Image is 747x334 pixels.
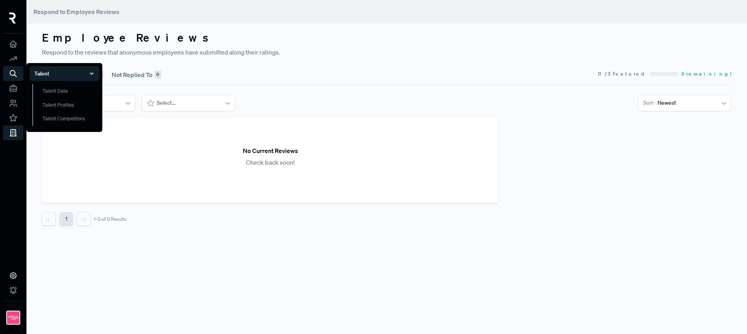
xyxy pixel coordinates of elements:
a: Talent Profiles [32,98,99,112]
div: 0 [154,70,161,79]
img: RepVue [9,12,16,24]
span: Sort - [643,99,655,107]
a: Talent Competitors [32,112,99,126]
span: Respond to Employee Reviews [33,8,119,16]
button: Not Replied To 0 [112,64,161,86]
a: Talent Data [32,84,99,98]
p: Check back soon! [246,158,295,167]
img: WiseStamp [7,311,19,324]
div: 1-0 of 0 Results [94,216,126,222]
h3: Employee Reviews [42,31,731,44]
a: WiseStamp [3,301,23,328]
span: 3 remaining! [681,70,731,77]
span: Talent [34,70,49,78]
span: 0 / 3 Featured [598,70,647,77]
h6: No Current Reviews [243,147,298,155]
p: Respond to the reviews that anonymous employees have submitted along their ratings. [42,47,731,57]
button: 1 [60,212,73,226]
button: Next [77,212,91,226]
nav: pagination [42,212,498,226]
button: Previous [42,212,56,226]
